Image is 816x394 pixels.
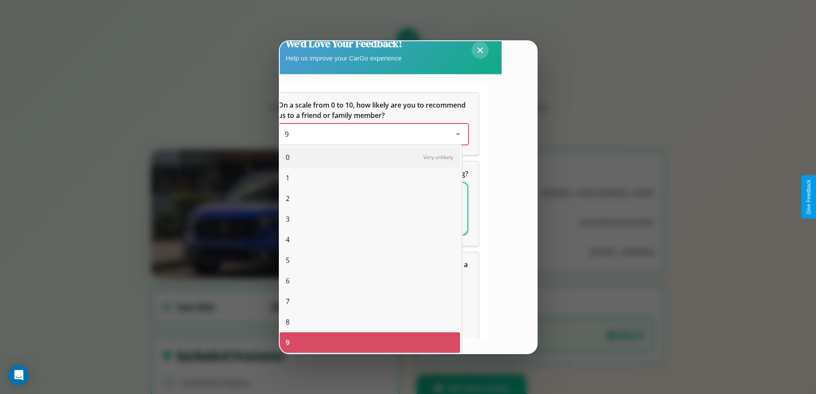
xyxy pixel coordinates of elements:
[280,271,460,291] div: 6
[9,365,29,385] div: Open Intercom Messenger
[286,276,290,286] span: 6
[280,332,460,353] div: 9
[286,173,290,183] span: 1
[280,353,460,373] div: 10
[286,296,290,307] span: 7
[286,152,290,162] span: 0
[286,255,290,265] span: 5
[280,229,460,250] div: 4
[278,100,468,120] h5: On a scale from 0 to 10, how likely are you to recommend us to a friend or family member?
[280,250,460,271] div: 5
[286,337,290,348] span: 9
[285,129,289,139] span: 9
[280,291,460,312] div: 7
[806,180,812,214] div: Give Feedback
[280,209,460,229] div: 3
[286,235,290,245] span: 4
[286,214,290,224] span: 3
[280,312,460,332] div: 8
[280,188,460,209] div: 2
[280,147,460,168] div: 0
[278,169,468,178] span: What can we do to make your experience more satisfying?
[286,52,402,64] p: Help us improve your CarGo experience
[286,193,290,204] span: 2
[278,124,468,144] div: On a scale from 0 to 10, how likely are you to recommend us to a friend or family member?
[286,317,290,327] span: 8
[278,260,469,280] span: Which of the following features do you value the most in a vehicle?
[280,168,460,188] div: 1
[423,153,453,161] span: Very unlikely
[286,36,402,51] h2: We'd Love Your Feedback!
[268,93,478,155] div: On a scale from 0 to 10, how likely are you to recommend us to a friend or family member?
